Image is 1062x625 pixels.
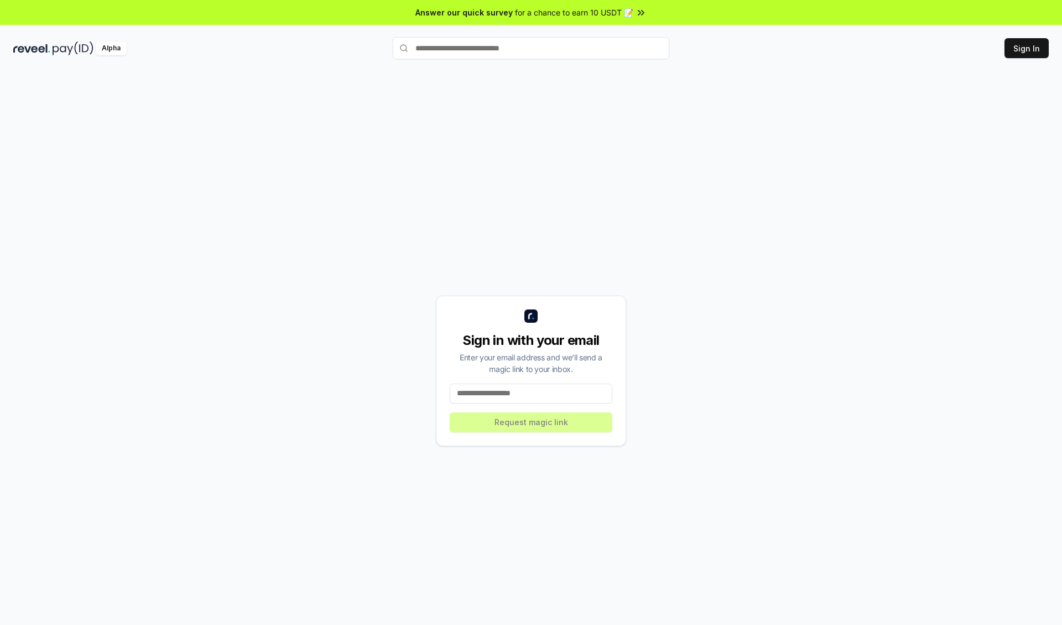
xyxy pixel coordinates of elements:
img: pay_id [53,42,93,55]
span: for a chance to earn 10 USDT 📝 [515,7,633,18]
div: Alpha [96,42,127,55]
div: Enter your email address and we’ll send a magic link to your inbox. [450,352,612,375]
img: reveel_dark [13,42,50,55]
div: Sign in with your email [450,332,612,349]
img: logo_small [524,309,538,323]
button: Sign In [1004,38,1049,58]
span: Answer our quick survey [415,7,513,18]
